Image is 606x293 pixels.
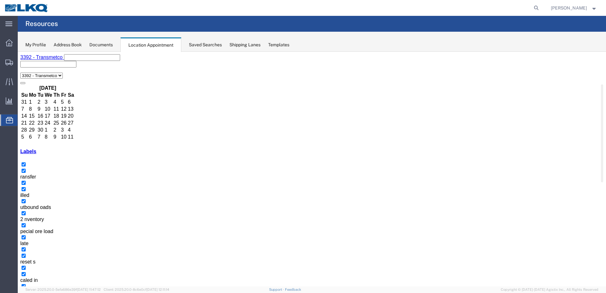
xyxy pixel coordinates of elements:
[3,82,10,88] td: 5
[35,75,42,81] td: 2
[146,288,169,291] span: [DATE] 12:11:14
[50,68,57,75] td: 27
[11,75,19,81] td: 29
[3,165,26,170] span: 2 nventory
[43,82,49,88] td: 10
[27,75,35,81] td: 1
[18,52,606,286] iframe: FS Legacy Container
[4,147,8,152] input: utbound oads
[551,4,587,11] span: Adrienne Brown
[43,68,49,75] td: 26
[54,42,82,48] div: Address Book
[3,122,18,128] span: ransfer
[3,97,19,102] a: Labels
[20,75,26,81] td: 30
[50,54,57,61] td: 13
[4,202,8,206] input: reset s
[50,75,57,81] td: 4
[35,68,42,75] td: 25
[268,42,289,48] div: Templates
[3,153,33,158] span: utbound oads
[4,184,8,188] input: late
[50,82,57,88] td: 11
[20,54,26,61] td: 9
[4,160,8,164] input: 2 nventory
[3,75,10,81] td: 28
[3,189,11,194] span: late
[25,288,101,291] span: Server: 2025.20.0-5efa686e39f
[4,220,8,225] input: caled in
[27,82,35,88] td: 8
[11,61,19,68] td: 15
[3,226,20,231] span: caled in
[4,3,49,13] img: logo
[11,82,19,88] td: 6
[3,141,11,146] span: illed
[4,117,8,121] input: ransfer
[501,287,598,292] span: Copyright © [DATE]-[DATE] Agistix Inc., All Rights Reserved
[4,172,8,176] input: pecial ore load
[551,4,597,12] button: [PERSON_NAME]
[27,54,35,61] td: 10
[27,61,35,68] td: 17
[20,82,26,88] td: 7
[25,16,58,32] h4: Resources
[50,61,57,68] td: 20
[20,61,26,68] td: 16
[189,42,222,48] div: Saved Searches
[20,68,26,75] td: 23
[27,68,35,75] td: 24
[77,288,101,291] span: [DATE] 11:47:12
[3,68,10,75] td: 21
[35,54,42,61] td: 11
[3,177,35,182] span: pecial ore load
[120,37,181,52] div: Location Appointment
[35,61,42,68] td: 18
[269,288,285,291] a: Support
[89,42,113,48] div: Documents
[285,288,301,291] a: Feedback
[11,68,19,75] td: 22
[3,207,18,213] span: reset s
[3,61,10,68] td: 14
[25,42,46,48] div: My Profile
[43,75,49,81] td: 3
[35,82,42,88] td: 9
[229,42,261,48] div: Shipping Lanes
[43,61,49,68] td: 19
[43,54,49,61] td: 12
[4,135,8,140] input: illed
[104,288,169,291] span: Client: 2025.20.0-8c6e0cf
